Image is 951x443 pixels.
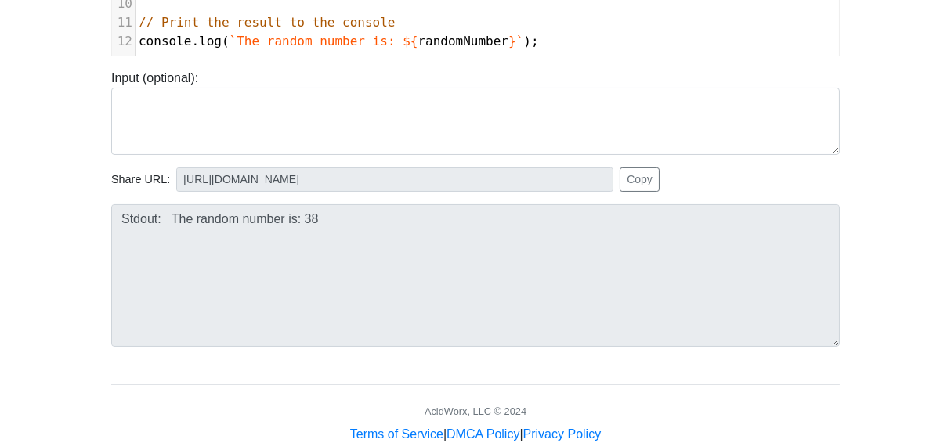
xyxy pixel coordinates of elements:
[447,427,519,441] a: DMCA Policy
[139,34,191,49] span: console
[425,404,526,419] div: AcidWorx, LLC © 2024
[99,69,852,155] div: Input (optional):
[620,167,660,192] button: Copy
[508,34,523,49] span: }`
[350,427,443,441] a: Terms of Service
[418,34,508,49] span: randomNumber
[112,32,135,51] div: 12
[176,167,613,192] input: No share available yet
[111,171,170,189] span: Share URL:
[199,34,222,49] span: log
[230,34,418,49] span: `The random number is: ${
[139,34,539,49] span: . ( );
[523,427,602,441] a: Privacy Policy
[112,13,135,32] div: 11
[139,15,396,30] span: // Print the result to the console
